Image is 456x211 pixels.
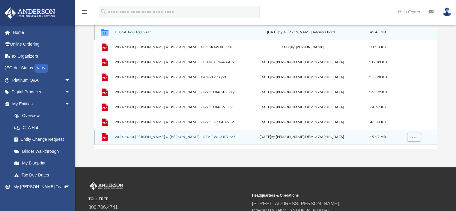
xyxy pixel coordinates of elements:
span: 48.08 KB [370,121,385,124]
span: arrow_drop_down [64,98,76,110]
a: [STREET_ADDRESS][PERSON_NAME] [252,201,339,206]
a: CTA Hub [8,122,79,134]
button: 2024 1040 [PERSON_NAME] & [PERSON_NAME] - Form IL-1040-V, Payment Voucher.pdf [115,120,237,124]
span: arrow_drop_down [64,74,76,86]
span: 15.17 MB [370,136,386,139]
span: 64.69 KB [370,106,385,109]
div: [DATE] by [PERSON_NAME][DEMOGRAPHIC_DATA] [240,75,363,80]
span: 711.8 KB [370,46,385,49]
i: search [100,8,107,15]
a: Binder Walkthrough [8,145,79,157]
button: 2024 1040 [PERSON_NAME] & [PERSON_NAME] - REVIEW COPY.pdf [115,135,237,139]
button: 2024 1040 [PERSON_NAME] & [PERSON_NAME] - Form 1040-V, Form 1040 Payment Voucher.pdf [115,105,237,109]
div: NEW [34,64,48,73]
div: [DATE] by [PERSON_NAME] [240,45,363,50]
a: Tax Due Dates [8,169,79,181]
small: Headquarters & Operations [252,193,411,198]
a: Digital Productsarrow_drop_down [4,86,79,98]
button: 2024 1040 [PERSON_NAME] & [PERSON_NAME] - Form 1040-ES Payment Voucher.pdf [115,90,237,94]
img: User Pic [443,8,452,16]
a: Home [4,26,79,38]
a: Online Ordering [4,38,79,50]
div: [DATE] by [PERSON_NAME][DEMOGRAPHIC_DATA] [240,60,363,65]
a: My Entitiesarrow_drop_down [4,98,79,110]
a: My [PERSON_NAME] Teamarrow_drop_down [4,181,76,193]
a: menu [81,11,88,16]
a: Tax Organizers [4,50,79,62]
a: Platinum Q&Aarrow_drop_down [4,74,79,86]
div: [DATE] by [PERSON_NAME] Advisors Portal [240,30,363,35]
small: TOLL FREE [88,196,248,202]
a: Overview [8,110,79,122]
div: [DATE] by [PERSON_NAME][DEMOGRAPHIC_DATA] [240,120,363,125]
button: 2024 1040 [PERSON_NAME] & [PERSON_NAME] - E-file authorisation - please sign.pdf [115,60,237,64]
button: Digital Tax Organizer [115,30,237,34]
a: 800.706.4741 [88,205,118,210]
div: [DATE] by [PERSON_NAME][DEMOGRAPHIC_DATA] [240,90,363,95]
img: Anderson Advisors Platinum Portal [3,7,57,19]
span: arrow_drop_down [64,86,76,98]
a: Order StatusNEW [4,62,79,74]
button: 2024 1040 [PERSON_NAME] & [PERSON_NAME][GEOGRAPHIC_DATA] form.pdf [115,45,237,49]
span: arrow_drop_down [64,181,76,193]
div: [DATE] by [PERSON_NAME][DEMOGRAPHIC_DATA] [240,135,363,140]
span: 168.72 KB [369,91,386,94]
i: menu [81,8,88,16]
img: Anderson Advisors Platinum Portal [88,182,124,190]
a: My Blueprint [8,157,76,169]
a: Entity Change Request [8,134,79,146]
div: grid [94,25,437,149]
button: More options [407,133,421,142]
button: 2024 1040 [PERSON_NAME] & [PERSON_NAME] Instructions.pdf [115,75,237,79]
span: 41.48 MB [370,31,386,34]
div: [DATE] by [PERSON_NAME][DEMOGRAPHIC_DATA] [240,105,363,110]
span: 117.83 KB [369,61,386,64]
span: 150.28 KB [369,76,386,79]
